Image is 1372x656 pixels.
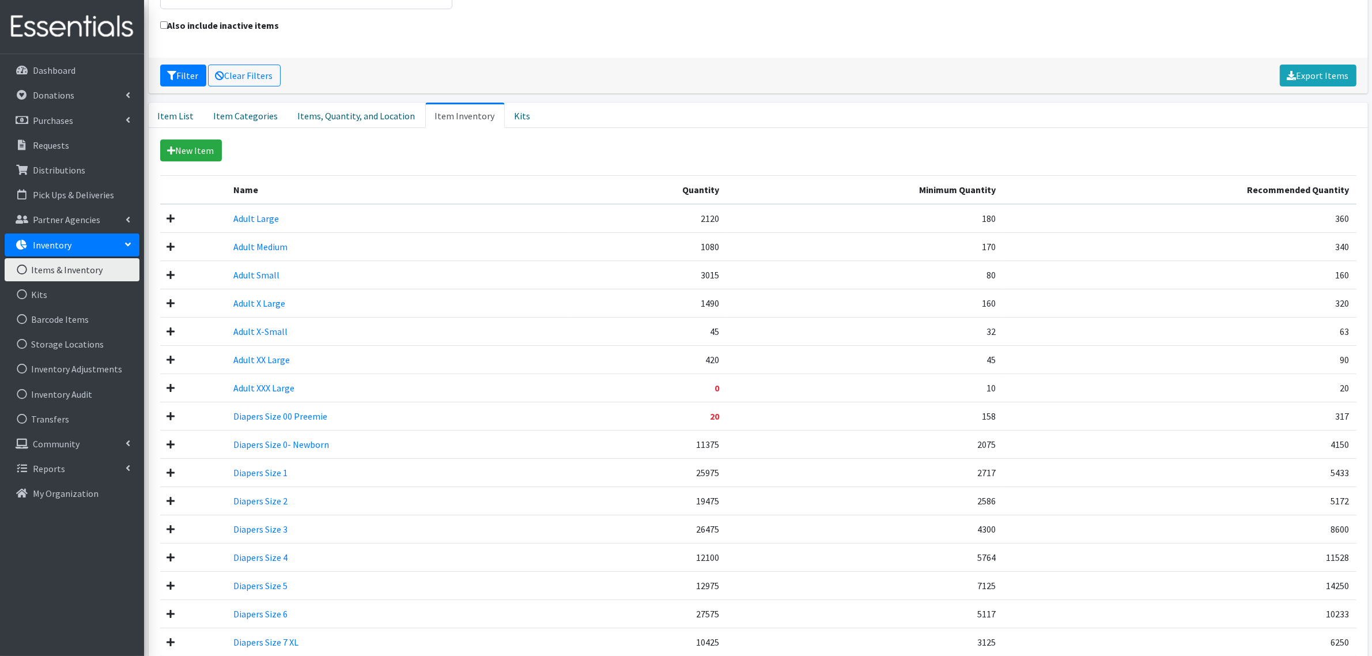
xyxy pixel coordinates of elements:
td: 90 [1003,345,1356,374]
td: 158 [727,402,1003,430]
td: 6250 [1003,628,1356,656]
p: Pick Ups & Deliveries [33,189,114,201]
p: Distributions [33,164,85,176]
p: Inventory [33,239,71,251]
td: 5172 [1003,487,1356,515]
td: 20 [1003,374,1356,402]
button: Filter [160,65,206,86]
td: 340 [1003,232,1356,261]
td: 10 [727,374,1003,402]
td: 2586 [727,487,1003,515]
a: Export Items [1280,65,1356,86]
a: Kits [505,103,541,128]
th: Recommended Quantity [1003,175,1356,204]
a: Diapers Size 2 [234,495,288,507]
a: Community [5,432,139,455]
td: 63 [1003,317,1356,345]
td: 1490 [572,289,727,317]
td: 26475 [572,515,727,543]
a: Adult Large [234,213,279,224]
a: Diapers Size 0- Newborn [234,439,330,450]
td: 12975 [572,571,727,600]
td: 12100 [572,543,727,571]
td: 3015 [572,261,727,289]
th: Minimum Quantity [727,175,1003,204]
a: Item Categories [204,103,288,128]
p: Reports [33,463,65,474]
a: Adult X Large [234,297,286,309]
a: Items, Quantity, and Location [288,103,425,128]
td: 10233 [1003,600,1356,628]
a: Clear Filters [208,65,281,86]
td: 180 [727,204,1003,233]
td: 11375 [572,430,727,458]
input: Also include inactive items [160,21,168,29]
td: 5764 [727,543,1003,571]
a: Diapers Size 6 [234,608,288,620]
a: Dashboard [5,59,139,82]
a: Adult Small [234,269,280,281]
td: 25975 [572,458,727,487]
img: HumanEssentials [5,7,139,46]
td: 4300 [727,515,1003,543]
td: 19475 [572,487,727,515]
td: 3125 [727,628,1003,656]
td: 20 [572,402,727,430]
td: 11528 [1003,543,1356,571]
th: Quantity [572,175,727,204]
a: Adult XXX Large [234,382,295,394]
td: 27575 [572,600,727,628]
p: Requests [33,140,69,151]
a: Adult X-Small [234,326,288,337]
a: Item Inventory [425,103,505,128]
td: 14250 [1003,571,1356,600]
label: Also include inactive items [160,18,279,32]
a: My Organization [5,482,139,505]
a: Diapers Size 3 [234,523,288,535]
td: 32 [727,317,1003,345]
td: 2717 [727,458,1003,487]
td: 320 [1003,289,1356,317]
a: Transfers [5,408,139,431]
p: Partner Agencies [33,214,100,225]
th: Name [227,175,572,204]
td: 0 [572,374,727,402]
a: Kits [5,283,139,306]
td: 5433 [1003,458,1356,487]
p: Dashboard [33,65,75,76]
td: 2120 [572,204,727,233]
td: 5117 [727,600,1003,628]
a: Diapers Size 00 Preemie [234,410,328,422]
a: New Item [160,140,222,161]
a: Adult Medium [234,241,288,252]
a: Items & Inventory [5,258,139,281]
td: 160 [1003,261,1356,289]
td: 80 [727,261,1003,289]
a: Item List [149,103,204,128]
a: Purchases [5,109,139,132]
td: 2075 [727,430,1003,458]
td: 360 [1003,204,1356,233]
td: 45 [727,345,1003,374]
p: Donations [33,89,74,101]
a: Storage Locations [5,333,139,356]
p: Purchases [33,115,73,126]
p: Community [33,438,80,450]
a: Donations [5,84,139,107]
a: Partner Agencies [5,208,139,231]
a: Reports [5,457,139,480]
td: 45 [572,317,727,345]
a: Inventory Audit [5,383,139,406]
a: Diapers Size 5 [234,580,288,591]
a: Inventory [5,233,139,257]
td: 317 [1003,402,1356,430]
p: My Organization [33,488,99,499]
td: 170 [727,232,1003,261]
td: 420 [572,345,727,374]
td: 4150 [1003,430,1356,458]
a: Diapers Size 7 XL [234,636,299,648]
a: Diapers Size 4 [234,552,288,563]
td: 8600 [1003,515,1356,543]
a: Adult XX Large [234,354,290,365]
a: Distributions [5,159,139,182]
